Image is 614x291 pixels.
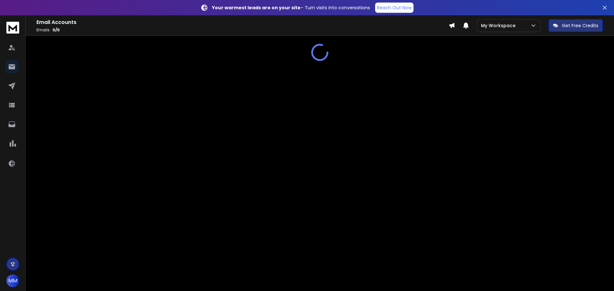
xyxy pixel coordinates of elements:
strong: Your warmest leads are on your site [212,4,301,11]
p: My Workspace [481,22,518,29]
p: Reach Out Now [377,4,412,11]
h1: Email Accounts [36,19,449,26]
p: Get Free Credits [562,22,598,29]
button: MM [6,274,19,287]
img: logo [6,22,19,34]
a: Reach Out Now [375,3,413,13]
p: Emails : [36,27,449,33]
span: 0 / 0 [52,27,60,33]
button: Get Free Credits [548,19,603,32]
p: – Turn visits into conversations [212,4,370,11]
